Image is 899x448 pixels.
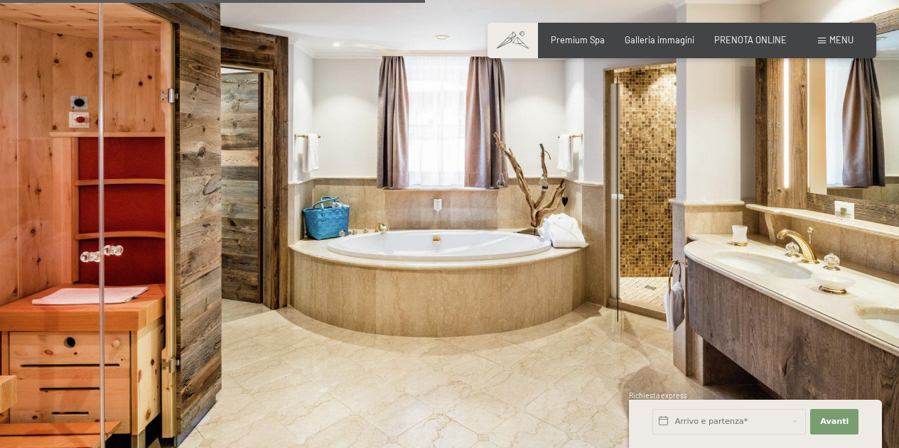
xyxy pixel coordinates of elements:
[625,34,694,45] a: Galleria immagini
[810,409,858,435] button: Avanti
[714,34,787,45] a: PRENOTA ONLINE
[629,391,687,400] span: Richiesta express
[551,34,605,45] a: Premium Spa
[820,416,849,427] span: Avanti
[829,34,854,45] span: Menu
